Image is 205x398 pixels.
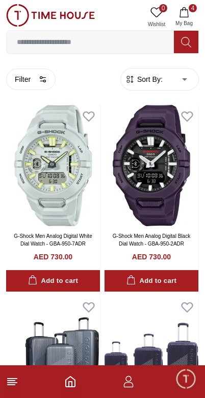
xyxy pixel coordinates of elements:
[14,233,92,247] a: G-Shock Men Analog Digital White Dial Watch - GBA-950-7ADR
[34,252,72,262] h4: AED 730.00
[6,270,100,292] button: Add to cart
[64,375,76,388] a: Home
[125,74,163,84] button: Sort By:
[113,233,190,247] a: G-Shock Men Analog Digital Black Dial Watch - GBA-950-2ADR
[189,4,197,12] span: 4
[105,105,198,226] img: G-Shock Men Analog Digital Black Dial Watch - GBA-950-2ADR
[144,20,169,28] span: Wishlist
[169,4,199,30] button: 4My Bag
[144,4,169,30] a: 0Wishlist
[105,270,198,292] button: Add to cart
[132,252,171,262] h4: AED 730.00
[126,275,176,287] div: Add to cart
[6,69,56,90] button: Filter
[6,105,100,226] img: G-Shock Men Analog Digital White Dial Watch - GBA-950-7ADR
[175,368,197,390] div: Chat Widget
[171,19,197,27] span: My Bag
[135,74,163,84] span: Sort By:
[28,275,78,287] div: Add to cart
[6,4,95,27] img: ...
[159,4,167,12] span: 0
